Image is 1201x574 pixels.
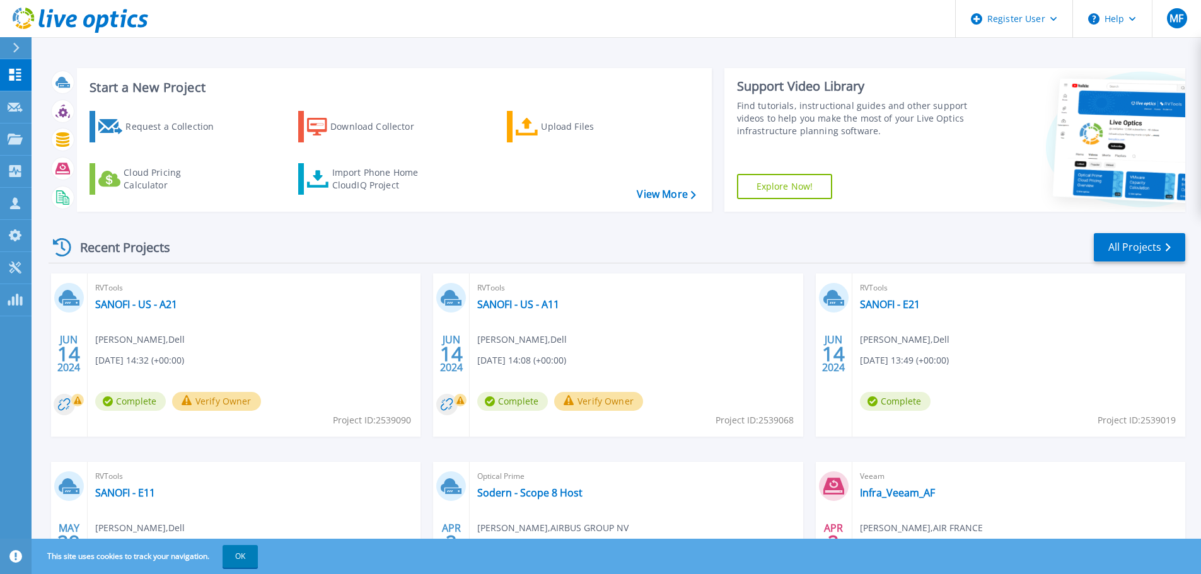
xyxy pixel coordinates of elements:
[507,111,647,142] a: Upload Files
[439,519,463,565] div: APR 2024
[477,486,583,499] a: Sodern - Scope 8 Host
[95,298,177,311] a: SANOFI - US - A21
[90,81,695,95] h3: Start a New Project
[828,537,839,548] span: 2
[541,114,642,139] div: Upload Files
[330,114,431,139] div: Download Collector
[57,519,81,565] div: MAY 2024
[477,521,629,535] span: [PERSON_NAME] , AIRBUS GROUP NV
[90,163,230,195] a: Cloud Pricing Calculator
[860,298,920,311] a: SANOFI - E21
[35,545,258,568] span: This site uses cookies to track your navigation.
[95,353,184,367] span: [DATE] 14:32 (+00:00)
[860,392,931,411] span: Complete
[95,521,185,535] span: [PERSON_NAME] , Dell
[860,521,983,535] span: [PERSON_NAME] , AIR FRANCE
[554,392,643,411] button: Verify Owner
[822,348,845,359] span: 14
[477,392,548,411] span: Complete
[57,348,80,359] span: 14
[333,413,411,427] span: Project ID: 2539090
[860,353,949,367] span: [DATE] 13:49 (+00:00)
[716,413,794,427] span: Project ID: 2539068
[860,333,949,347] span: [PERSON_NAME] , Dell
[125,114,226,139] div: Request a Collection
[446,537,457,548] span: 2
[860,486,935,499] a: Infra_Veeam_AF
[172,392,261,411] button: Verify Owner
[737,174,833,199] a: Explore Now!
[95,486,155,499] a: SANOFI - E11
[95,392,166,411] span: Complete
[477,298,559,311] a: SANOFI - US - A11
[332,166,431,192] div: Import Phone Home CloudIQ Project
[821,331,845,377] div: JUN 2024
[95,469,413,483] span: RVTools
[124,166,224,192] div: Cloud Pricing Calculator
[95,333,185,347] span: [PERSON_NAME] , Dell
[57,537,80,548] span: 29
[737,78,972,95] div: Support Video Library
[1169,13,1183,23] span: MF
[49,232,187,263] div: Recent Projects
[439,331,463,377] div: JUN 2024
[821,519,845,565] div: APR 2024
[298,111,439,142] a: Download Collector
[637,188,695,200] a: View More
[223,545,258,568] button: OK
[1098,413,1176,427] span: Project ID: 2539019
[440,348,463,359] span: 14
[860,281,1178,295] span: RVTools
[57,331,81,377] div: JUN 2024
[860,469,1178,483] span: Veeam
[1094,233,1185,261] a: All Projects
[477,281,795,295] span: RVTools
[737,100,972,137] div: Find tutorials, instructional guides and other support videos to help you make the most of your L...
[477,353,566,367] span: [DATE] 14:08 (+00:00)
[477,333,567,347] span: [PERSON_NAME] , Dell
[90,111,230,142] a: Request a Collection
[477,469,795,483] span: Optical Prime
[95,281,413,295] span: RVTools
